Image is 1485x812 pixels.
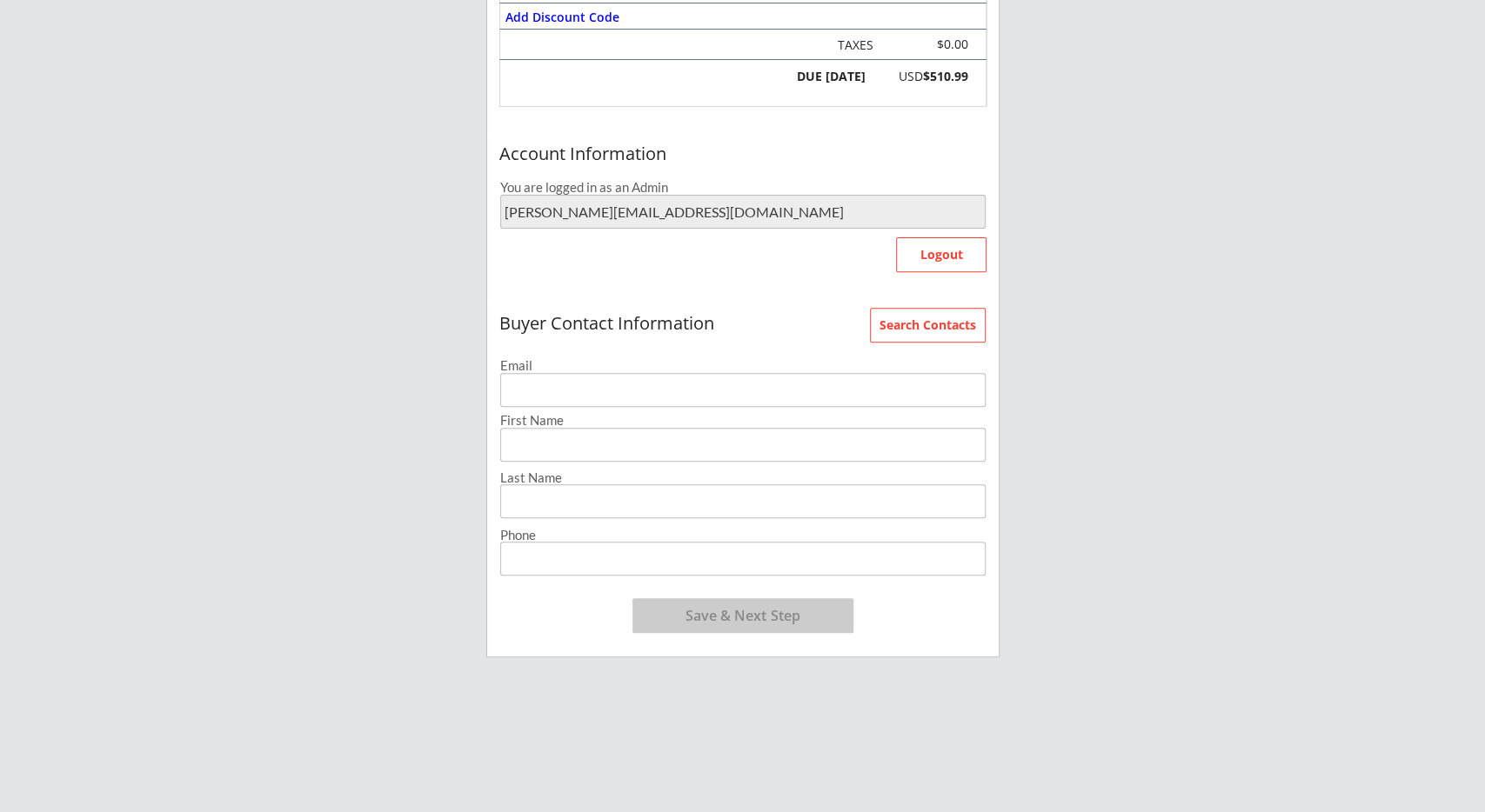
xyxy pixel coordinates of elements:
div: You are logged in as an Admin [500,181,987,194]
div: Phone [500,529,986,542]
strong: $510.99 [922,68,967,84]
div: USD [874,70,967,83]
div: Account Information [499,144,987,163]
div: DUE [DATE] [793,70,865,83]
div: Buyer Contact Information [499,314,987,333]
div: TAXES [830,39,873,51]
button: Save & Next Step [632,598,853,633]
div: Add Discount Code [505,11,621,23]
div: Taxes not charged on the fee [830,39,873,52]
button: Logout [896,237,987,272]
div: $0.00 [877,36,967,53]
div: Last Name [500,471,986,484]
div: Email [500,359,986,372]
div: Taxes not charged on the fee [877,36,967,53]
div: First Name [500,414,986,427]
button: Search Contacts [870,308,986,343]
